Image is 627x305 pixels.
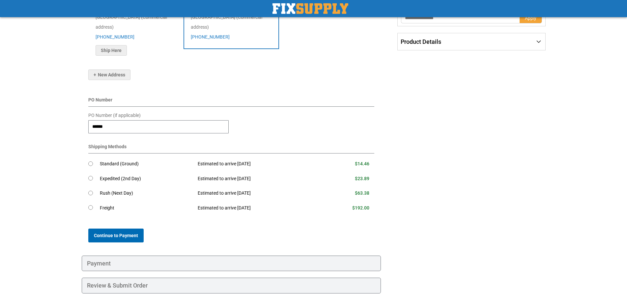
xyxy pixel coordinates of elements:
span: PO Number (if applicable) [88,113,141,118]
td: Standard (Ground) [100,157,193,172]
div: PO Number [88,97,375,107]
a: [PHONE_NUMBER] [191,34,230,40]
span: $192.00 [352,205,369,210]
button: Continue to Payment [88,229,144,242]
div: Shipping Methods [88,143,375,153]
a: store logo [272,3,348,14]
td: Estimated to arrive [DATE] [193,201,320,215]
span: $14.46 [355,161,369,166]
td: Expedited (2nd Day) [100,171,193,186]
span: Continue to Payment [94,233,138,238]
td: Rush (Next Day) [100,186,193,201]
td: Freight [100,201,193,215]
span: $23.89 [355,176,369,181]
td: Estimated to arrive [DATE] [193,157,320,172]
img: Fix Industrial Supply [272,3,348,14]
span: Apply [525,15,536,21]
span: New Address [94,72,125,77]
div: Review & Submit Order [82,278,381,293]
button: New Address [88,69,130,80]
td: Estimated to arrive [DATE] [193,186,320,201]
span: Product Details [401,38,441,45]
div: Payment [82,256,381,271]
span: Ship Here [101,48,122,53]
button: Ship Here [96,45,127,56]
button: Apply [520,13,542,23]
span: $63.38 [355,190,369,196]
td: Estimated to arrive [DATE] [193,171,320,186]
a: [PHONE_NUMBER] [96,34,134,40]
